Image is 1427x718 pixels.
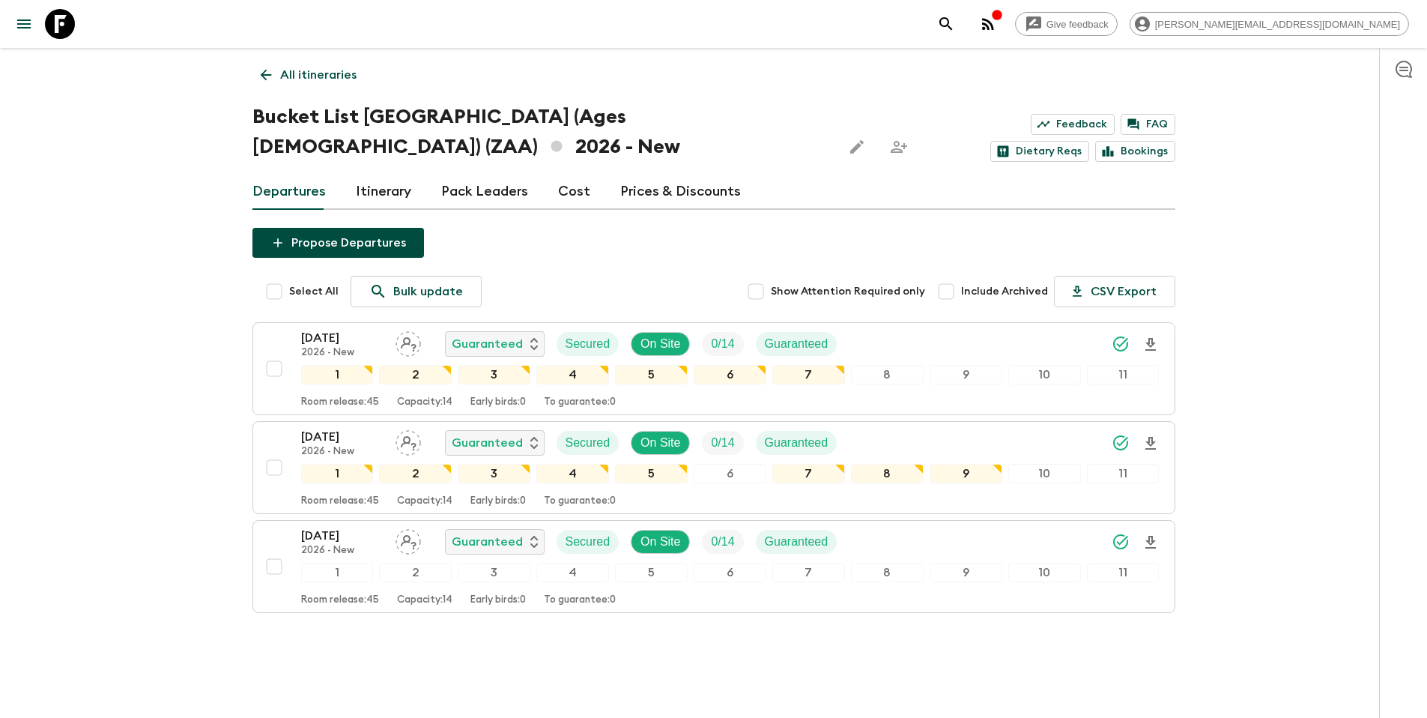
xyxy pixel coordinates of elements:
p: Early birds: 0 [470,594,526,606]
p: Early birds: 0 [470,495,526,507]
span: Give feedback [1038,19,1117,30]
span: Select All [289,284,339,299]
a: Feedback [1031,114,1115,135]
p: Capacity: 14 [397,495,452,507]
p: On Site [640,533,680,551]
div: 9 [930,365,1002,384]
div: 4 [536,464,609,483]
p: Guaranteed [452,335,523,353]
div: 1 [301,464,374,483]
svg: Synced Successfully [1112,434,1130,452]
div: [PERSON_NAME][EMAIL_ADDRESS][DOMAIN_NAME] [1130,12,1409,36]
div: Trip Fill [702,431,743,455]
div: 8 [851,563,924,582]
p: Guaranteed [765,434,828,452]
div: 11 [1087,563,1160,582]
button: Edit this itinerary [842,132,872,162]
p: 2026 - New [301,347,384,359]
div: 7 [772,365,845,384]
svg: Download Onboarding [1142,435,1160,453]
p: Room release: 45 [301,594,379,606]
div: 6 [694,464,766,483]
div: 2 [379,365,452,384]
a: All itineraries [252,60,365,90]
svg: Download Onboarding [1142,336,1160,354]
a: Dietary Reqs [990,141,1089,162]
p: Room release: 45 [301,396,379,408]
div: 7 [772,563,845,582]
button: [DATE]2026 - NewAssign pack leaderGuaranteedSecuredOn SiteTrip FillGuaranteed1234567891011Room re... [252,322,1175,415]
button: search adventures [931,9,961,39]
svg: Synced Successfully [1112,533,1130,551]
div: 7 [772,464,845,483]
p: To guarantee: 0 [544,594,616,606]
a: Bookings [1095,141,1175,162]
h1: Bucket List [GEOGRAPHIC_DATA] (Ages [DEMOGRAPHIC_DATA]) (ZAA) 2026 - New [252,102,830,162]
p: Guaranteed [452,533,523,551]
p: Secured [566,533,611,551]
div: 4 [536,563,609,582]
p: Early birds: 0 [470,396,526,408]
div: On Site [631,332,690,356]
a: Itinerary [356,174,411,210]
p: 0 / 14 [711,434,734,452]
a: Prices & Discounts [620,174,741,210]
span: Show Attention Required only [771,284,925,299]
button: Propose Departures [252,228,424,258]
a: Bulk update [351,276,482,307]
div: Trip Fill [702,530,743,554]
svg: Synced Successfully [1112,335,1130,353]
p: Secured [566,434,611,452]
a: Cost [558,174,590,210]
div: 10 [1008,464,1081,483]
div: 3 [458,365,530,384]
div: Trip Fill [702,332,743,356]
div: 11 [1087,365,1160,384]
div: 6 [694,365,766,384]
div: 3 [458,464,530,483]
span: Assign pack leader [396,435,421,447]
div: 8 [851,365,924,384]
p: Room release: 45 [301,495,379,507]
span: [PERSON_NAME][EMAIL_ADDRESS][DOMAIN_NAME] [1147,19,1408,30]
a: Give feedback [1015,12,1118,36]
p: 2026 - New [301,545,384,557]
div: 11 [1087,464,1160,483]
a: Pack Leaders [441,174,528,210]
div: 10 [1008,365,1081,384]
span: Assign pack leader [396,336,421,348]
p: To guarantee: 0 [544,495,616,507]
a: Departures [252,174,326,210]
p: Guaranteed [452,434,523,452]
a: FAQ [1121,114,1175,135]
div: On Site [631,431,690,455]
div: 6 [694,563,766,582]
div: 1 [301,563,374,582]
p: [DATE] [301,428,384,446]
div: 2 [379,563,452,582]
span: Assign pack leader [396,534,421,546]
div: 9 [930,563,1002,582]
div: 10 [1008,563,1081,582]
p: All itineraries [280,66,357,84]
div: Secured [557,530,619,554]
svg: Download Onboarding [1142,534,1160,552]
p: On Site [640,335,680,353]
p: Secured [566,335,611,353]
button: menu [9,9,39,39]
div: 5 [615,464,688,483]
div: 8 [851,464,924,483]
p: [DATE] [301,329,384,347]
div: 9 [930,464,1002,483]
span: Include Archived [961,284,1048,299]
p: Guaranteed [765,533,828,551]
p: Capacity: 14 [397,594,452,606]
p: [DATE] [301,527,384,545]
button: CSV Export [1054,276,1175,307]
div: 2 [379,464,452,483]
div: 1 [301,365,374,384]
p: To guarantee: 0 [544,396,616,408]
p: Guaranteed [765,335,828,353]
div: On Site [631,530,690,554]
div: 3 [458,563,530,582]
